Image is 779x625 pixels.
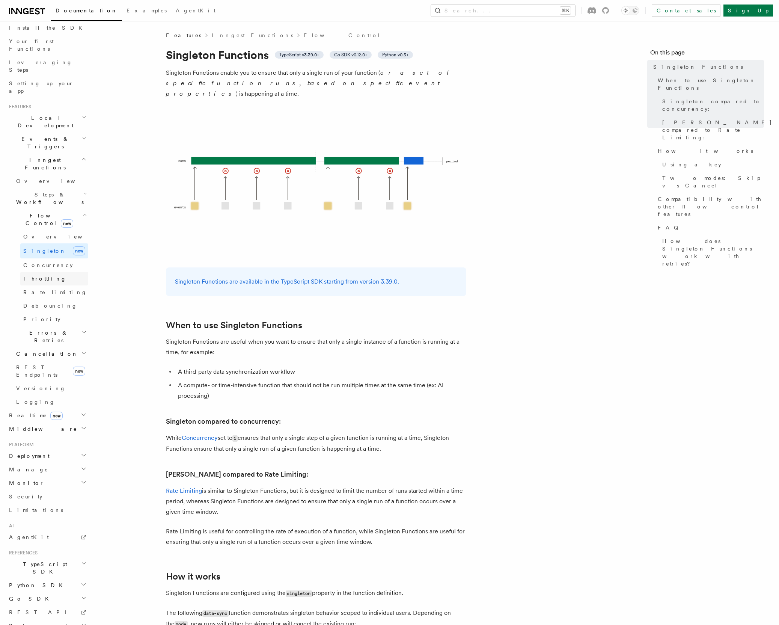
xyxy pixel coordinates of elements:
p: Rate Limiting is useful for controlling the rate of execution of a function, while Singleton Func... [166,526,466,547]
a: How does Singleton Functions work with retries? [659,234,764,270]
span: Throttling [23,276,66,282]
a: Setting up your app [6,77,88,98]
span: Go SDK v0.12.0+ [334,52,367,58]
a: REST Endpointsnew [13,361,88,382]
span: Go SDK [6,595,53,602]
p: Singleton Functions are available in the TypeScript SDK starting from version 3.39.0. [175,276,457,287]
a: Two modes: Skip vs Cancel [659,171,764,192]
span: References [6,550,38,556]
span: Singleton Functions [653,63,743,71]
span: Your first Functions [9,38,54,52]
span: AI [6,523,14,529]
span: Singleton compared to concurrency: [662,98,764,113]
a: [PERSON_NAME] compared to Rate Limiting: [166,469,308,480]
a: Examples [122,2,171,20]
span: Documentation [56,8,118,14]
a: Contact sales [652,5,720,17]
p: Singleton Functions enable you to ensure that only a single run of your function ( ) is happening... [166,68,466,99]
span: Concurrency [23,262,73,268]
span: Middleware [6,425,77,433]
span: Realtime [6,412,63,419]
button: Deployment [6,449,88,463]
span: Deployment [6,452,50,460]
button: Steps & Workflows [13,188,88,209]
li: A compute- or time-intensive function that should not be run multiple times at the same time (ex:... [176,380,466,401]
span: Logging [16,399,55,405]
li: A third-party data synchronization workflow [176,367,466,377]
span: Overview [16,178,93,184]
a: Overview [13,174,88,188]
a: Singletonnew [20,243,88,258]
a: Compatibility with other flow control features [655,192,764,221]
span: Flow Control [13,212,83,227]
code: singleton [286,590,312,597]
span: Events & Triggers [6,135,82,150]
span: Errors & Retries [13,329,81,344]
h4: On this page [650,48,764,60]
a: AgentKit [6,530,88,544]
span: Leveraging Steps [9,59,72,73]
button: TypeScript SDK [6,557,88,578]
button: Middleware [6,422,88,436]
a: [PERSON_NAME] compared to Rate Limiting: [659,116,764,144]
span: Overview [23,234,101,240]
button: Search...⌘K [431,5,575,17]
a: Singleton compared to concurrency: [166,416,281,427]
span: Security [9,494,42,500]
a: Flow Control [304,32,381,39]
span: When to use Singleton Functions [658,77,764,92]
span: Inngest Functions [6,156,81,171]
a: Singleton Functions [650,60,764,74]
button: Monitor [6,476,88,490]
a: Priority [20,312,88,326]
span: AgentKit [176,8,215,14]
a: When to use Singleton Functions [655,74,764,95]
kbd: ⌘K [560,7,571,14]
button: Flow Controlnew [13,209,88,230]
a: Overview [20,230,88,243]
span: Python v0.5+ [382,52,408,58]
a: Versioning [13,382,88,395]
span: Monitor [6,479,44,487]
a: When to use Singleton Functions [166,320,302,331]
span: Local Development [6,114,82,129]
span: How it works [658,147,753,155]
span: Compatibility with other flow control features [658,195,764,218]
span: AgentKit [9,534,49,540]
p: While set to ensures that only a single step of a given function is running at a time, Singleton ... [166,433,466,454]
a: Using a key [659,158,764,171]
code: data-sync [202,610,229,617]
span: Two modes: Skip vs Cancel [662,174,764,189]
span: Debouncing [23,303,77,309]
a: Documentation [51,2,122,21]
span: Manage [6,466,48,473]
span: Cancellation [13,350,78,358]
span: REST API [9,609,73,615]
span: Steps & Workflows [13,191,84,206]
span: Install the SDK [9,25,87,31]
span: TypeScript SDK [6,560,81,575]
p: is similar to Singleton Functions, but it is designed to limit the number of runs started within ... [166,486,466,517]
span: Using a key [662,161,721,168]
a: FAQ [655,221,764,234]
button: Cancellation [13,347,88,361]
a: Your first Functions [6,35,88,56]
span: new [50,412,63,420]
button: Events & Triggers [6,132,88,153]
span: Platform [6,442,34,448]
a: Concurrency [20,258,88,272]
a: Security [6,490,88,503]
a: Logging [13,395,88,409]
button: Go SDK [6,592,88,605]
button: Toggle dark mode [621,6,639,15]
span: Features [166,32,201,39]
span: [PERSON_NAME] compared to Rate Limiting: [662,119,772,141]
span: Features [6,104,31,110]
span: new [73,367,85,376]
span: Examples [127,8,167,14]
span: Priority [23,316,60,322]
a: REST API [6,605,88,619]
span: Setting up your app [9,80,74,94]
a: How it works [655,144,764,158]
em: or a set of specific function runs, based on specific event properties [166,69,452,97]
